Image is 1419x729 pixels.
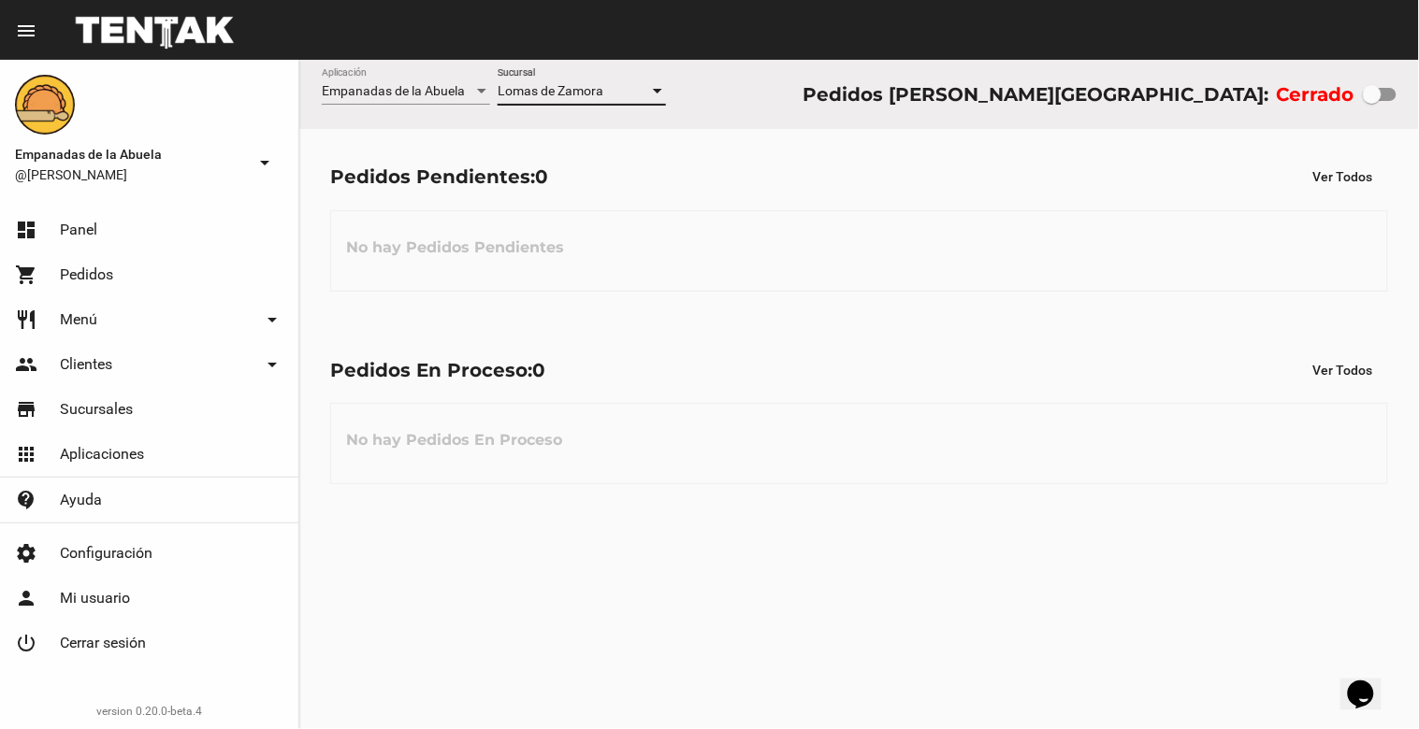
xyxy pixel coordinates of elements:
h3: No hay Pedidos Pendientes [331,220,579,276]
iframe: chat widget [1340,654,1400,710]
span: @[PERSON_NAME] [15,165,246,184]
span: Lomas de Zamora [498,83,603,98]
span: Ver Todos [1313,169,1373,184]
span: Aplicaciones [60,445,144,464]
mat-icon: contact_support [15,489,37,511]
h3: No hay Pedidos En Proceso [331,412,577,468]
mat-icon: menu [15,20,37,42]
label: Cerrado [1277,79,1354,109]
span: Configuración [60,544,152,563]
span: Ayuda [60,491,102,509]
div: version 0.20.0-beta.4 [15,702,283,721]
mat-icon: apps [15,443,37,465]
span: Clientes [60,355,112,374]
mat-icon: person [15,587,37,609]
span: 0 [535,165,548,188]
span: Empanadas de la Abuela [322,83,465,98]
span: Pedidos [60,265,113,284]
button: Ver Todos [1298,353,1388,387]
img: f0136945-ed32-4f7c-91e3-a375bc4bb2c5.png [15,75,75,135]
span: Panel [60,221,97,239]
mat-icon: power_settings_new [15,632,37,654]
span: Cerrar sesión [60,634,146,652]
mat-icon: dashboard [15,219,37,241]
span: Empanadas de la Abuela [15,143,246,165]
div: Pedidos Pendientes: [330,162,548,192]
div: Pedidos En Proceso: [330,355,545,385]
mat-icon: arrow_drop_down [261,308,283,331]
span: 0 [532,359,545,381]
span: Menú [60,310,97,329]
div: Pedidos [PERSON_NAME][GEOGRAPHIC_DATA]: [803,79,1268,109]
button: Ver Todos [1298,160,1388,193]
mat-icon: arrow_drop_down [261,353,283,376]
mat-icon: arrow_drop_down [253,151,276,174]
mat-icon: restaurant [15,308,37,331]
mat-icon: store [15,398,37,421]
span: Ver Todos [1313,363,1373,378]
mat-icon: people [15,353,37,376]
mat-icon: shopping_cart [15,264,37,286]
mat-icon: settings [15,542,37,565]
span: Sucursales [60,400,133,419]
span: Mi usuario [60,589,130,607]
